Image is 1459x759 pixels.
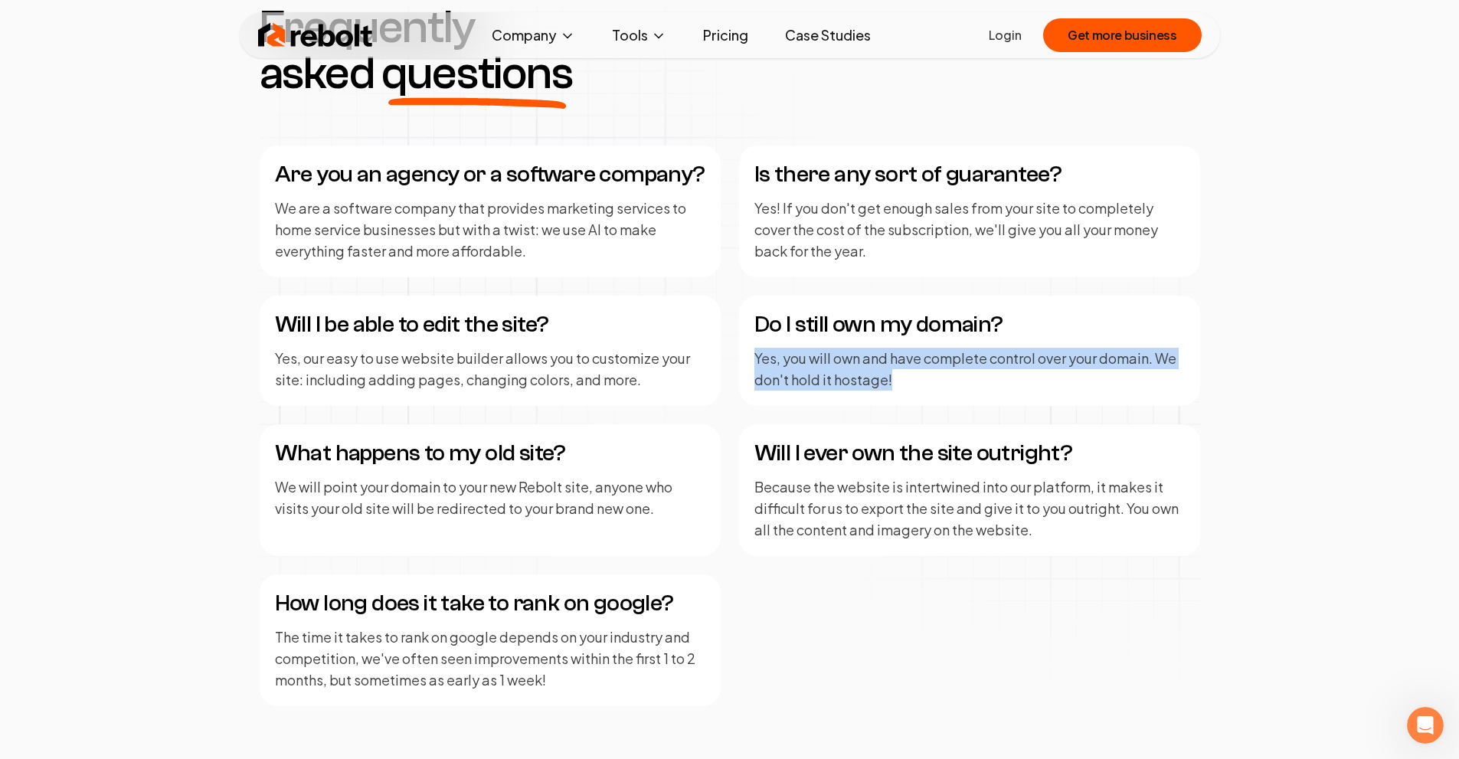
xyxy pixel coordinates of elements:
[275,627,705,691] p: The time it takes to rank on google depends on your industry and competition, we've often seen im...
[479,20,587,51] button: Company
[773,20,883,51] a: Case Studies
[600,20,679,51] button: Tools
[754,311,1185,339] h4: Do I still own my domain?
[275,198,705,262] p: We are a software company that provides marketing services to home service businesses but with a ...
[754,161,1185,188] h4: Is there any sort of guarantee?
[275,476,705,519] p: We will point your domain to your new Rebolt site, anyone who visits your old site will be redire...
[989,26,1022,44] a: Login
[275,161,705,188] h4: Are you an agency or a software company?
[275,590,705,617] h4: How long does it take to rank on google?
[1407,707,1444,744] iframe: Intercom live chat
[1043,18,1201,52] button: Get more business
[754,476,1185,541] p: Because the website is intertwined into our platform, it makes it difficult for us to export the ...
[381,51,572,97] span: questions
[691,20,761,51] a: Pricing
[754,198,1185,262] p: Yes! If you don't get enough sales from your site to completely cover the cost of the subscriptio...
[258,20,373,51] img: Rebolt Logo
[275,440,705,467] h4: What happens to my old site?
[754,440,1185,467] h4: Will I ever own the site outright?
[260,5,590,97] h3: Frequently asked
[275,348,705,391] p: Yes, our easy to use website builder allows you to customize your site: including adding pages, c...
[275,311,705,339] h4: Will I be able to edit the site?
[754,348,1185,391] p: Yes, you will own and have complete control over your domain. We don't hold it hostage!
